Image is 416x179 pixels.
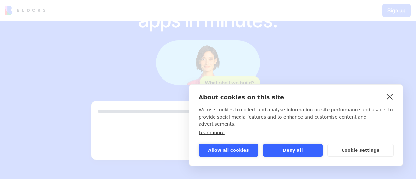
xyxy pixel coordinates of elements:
strong: About cookies on this site [199,94,284,101]
a: Learn more [199,130,225,135]
button: Allow all cookies [199,144,258,157]
button: Cookie settings [327,144,394,157]
a: close [385,91,395,102]
p: We use cookies to collect and analyse information on site performance and usage, to provide socia... [199,106,394,128]
button: Deny all [263,144,323,157]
